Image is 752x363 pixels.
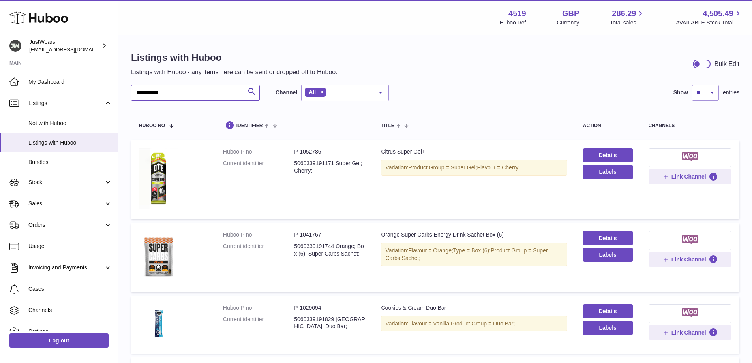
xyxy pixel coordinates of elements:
[583,304,633,318] a: Details
[294,160,365,175] dd: 5060339191171 Super Gel; Cherry;
[28,285,112,293] span: Cases
[28,264,104,271] span: Invoicing and Payments
[583,231,633,245] a: Details
[29,46,116,53] span: [EMAIL_ADDRESS][DOMAIN_NAME]
[276,89,297,96] label: Channel
[294,304,365,312] dd: P-1029094
[28,78,112,86] span: My Dashboard
[294,148,365,156] dd: P-1052786
[223,148,294,156] dt: Huboo P no
[649,325,731,340] button: Link Channel
[28,139,112,147] span: Listings with Huboo
[583,165,633,179] button: Labels
[28,221,104,229] span: Orders
[28,243,112,250] span: Usage
[236,123,263,128] span: identifier
[649,123,731,128] div: channels
[28,100,104,107] span: Listings
[381,148,567,156] div: Citrus Super Gel+
[139,123,165,128] span: Huboo no
[673,89,688,96] label: Show
[557,19,579,26] div: Currency
[139,304,178,344] img: Cookies & Cream Duo Bar
[381,160,567,176] div: Variation:
[28,328,112,335] span: Settings
[294,243,365,258] dd: 5060339191744 Orange; Box (6); Super Carbs Sachet;
[610,19,645,26] span: Total sales
[562,8,579,19] strong: GBP
[294,231,365,239] dd: P-1041767
[381,123,394,128] span: title
[28,120,112,127] span: Not with Huboo
[223,304,294,312] dt: Huboo P no
[714,60,739,68] div: Bulk Edit
[28,158,112,166] span: Bundles
[583,123,633,128] div: action
[453,247,491,254] span: Type = Box (6);
[409,320,451,327] span: Flavour = Vanilla;
[649,252,731,267] button: Link Channel
[309,89,316,95] span: All
[381,243,567,266] div: Variation:
[28,200,104,207] span: Sales
[583,248,633,262] button: Labels
[131,51,338,64] h1: Listings with Huboo
[9,333,109,348] a: Log out
[676,8,743,26] a: 4,505.49 AVAILABLE Stock Total
[649,169,731,184] button: Link Channel
[9,40,21,52] img: internalAdmin-4519@internal.huboo.com
[139,148,178,209] img: Citrus Super Gel+
[29,38,100,53] div: JustWears
[28,179,104,186] span: Stock
[223,316,294,331] dt: Current identifier
[409,247,453,254] span: Flavour = Orange;
[682,308,698,318] img: woocommerce-small.png
[583,321,633,335] button: Labels
[500,19,526,26] div: Huboo Ref
[381,316,567,332] div: Variation:
[385,247,548,261] span: Product Group = Super Carbs Sachet;
[671,256,706,263] span: Link Channel
[703,8,733,19] span: 4,505.49
[682,235,698,245] img: woocommerce-small.png
[612,8,636,19] span: 286.29
[223,243,294,258] dt: Current identifier
[723,89,739,96] span: entries
[381,304,567,312] div: Cookies & Cream Duo Bar
[583,148,633,162] a: Details
[294,316,365,331] dd: 5060339191829 [GEOGRAPHIC_DATA]; Duo Bar;
[451,320,515,327] span: Product Group = Duo Bar;
[610,8,645,26] a: 286.29 Total sales
[671,329,706,336] span: Link Channel
[682,152,698,162] img: woocommerce-small.png
[409,164,477,171] span: Product Group = Super Gel;
[477,164,520,171] span: Flavour = Cherry;
[223,231,294,239] dt: Huboo P no
[223,160,294,175] dt: Current identifier
[131,68,338,77] p: Listings with Huboo - any items here can be sent or dropped off to Huboo.
[671,173,706,180] span: Link Channel
[139,231,178,282] img: Orange Super Carbs Energy Drink Sachet Box (6)
[28,307,112,314] span: Channels
[381,231,567,239] div: Orange Super Carbs Energy Drink Sachet Box (6)
[508,8,526,19] strong: 4519
[676,19,743,26] span: AVAILABLE Stock Total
